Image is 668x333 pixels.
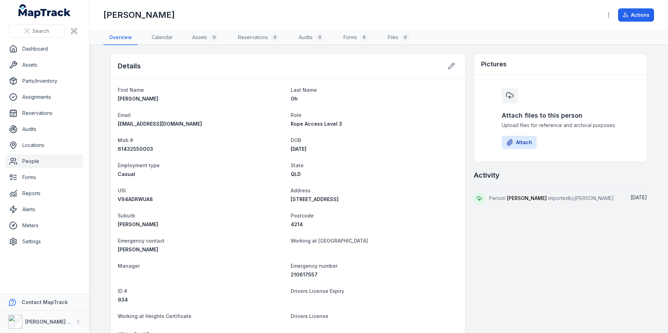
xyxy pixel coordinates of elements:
span: Last Name [291,87,317,93]
a: MapTrack [19,4,71,18]
span: ID # [118,288,127,294]
span: Manager [118,263,140,269]
a: Overview [103,30,138,45]
a: Locations [6,138,83,152]
a: Alerts [6,202,83,216]
span: V94ADRWUA8 [118,196,153,202]
span: First Name [118,87,144,93]
span: DOB [291,137,301,143]
a: Forms0 [338,30,374,45]
span: 934 [118,297,128,303]
span: [STREET_ADDRESS] [291,196,339,202]
span: Oh [291,96,298,102]
span: [PERSON_NAME] [118,221,158,227]
button: Attach [502,136,537,149]
span: [EMAIL_ADDRESS][DOMAIN_NAME] [118,121,202,127]
span: Address [291,187,311,193]
a: Assignments [6,90,83,104]
a: People [6,154,83,168]
span: Employment type [118,162,160,168]
span: 4214 [291,221,303,227]
span: Suburb [118,213,135,219]
a: Parts/Inventory [6,74,83,88]
div: 0 [360,33,368,42]
span: Upload files for reference and archival purposes. [502,122,619,129]
h2: Activity [474,170,500,180]
div: 0 [401,33,409,42]
a: Assets [6,58,83,72]
span: Working at Heights Certificate [118,313,191,319]
a: Reservations [6,106,83,120]
a: Reports [6,186,83,200]
span: 61432550003 [118,146,153,152]
h1: [PERSON_NAME] [103,9,175,21]
time: 01/08/1998, 10:00:00 am [291,146,306,152]
a: Meters [6,219,83,232]
a: Audits [6,122,83,136]
strong: Contact MapTrack [22,299,68,305]
span: Drivers License Expiry [291,288,344,294]
a: Calendar [146,30,178,45]
span: Emergency contact [118,238,165,244]
button: Actions [618,8,654,22]
a: Forms [6,170,83,184]
button: Search [8,24,65,38]
span: Rope Access Level 3 [291,121,342,127]
span: 210617557 [291,272,318,277]
span: Drivers License [291,313,328,319]
strong: [PERSON_NAME] Asset Maintenance [25,319,115,325]
span: QLD [291,171,301,177]
div: 0 [271,33,279,42]
h3: Pictures [481,59,507,69]
span: Casual [118,171,135,177]
a: Assets0 [187,30,224,45]
span: Person imported by [PERSON_NAME] [489,195,614,201]
span: Mob # [118,137,133,143]
span: [PERSON_NAME] [507,195,547,201]
span: Search [32,28,49,35]
a: Audits0 [293,30,329,45]
h2: Details [118,61,141,71]
span: Email [118,112,131,118]
span: Role [291,112,302,118]
span: USI [118,187,126,193]
a: Reservations0 [232,30,285,45]
span: [PERSON_NAME] [118,246,158,252]
a: Files0 [382,30,415,45]
time: 14/10/2025, 7:00:31 am [631,194,647,200]
span: Emergency number [291,263,337,269]
div: 0 [315,33,324,42]
a: Settings [6,235,83,249]
div: 0 [210,33,218,42]
span: [PERSON_NAME] [118,96,158,102]
span: [DATE] [631,194,647,200]
span: Postcode [291,213,314,219]
a: Dashboard [6,42,83,56]
h3: Attach files to this person [502,111,619,120]
span: State [291,162,304,168]
span: Working at [GEOGRAPHIC_DATA] [291,238,368,244]
span: [DATE] [291,146,306,152]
